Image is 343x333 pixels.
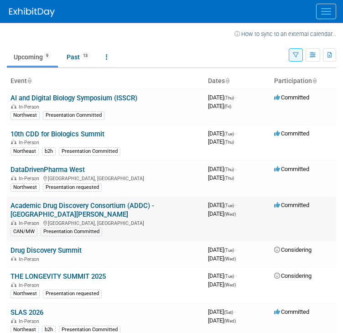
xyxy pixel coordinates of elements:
[235,202,237,208] span: -
[59,147,120,156] div: Presentation Committed
[235,272,237,279] span: -
[224,274,234,279] span: (Tue)
[224,318,236,323] span: (Wed)
[224,131,234,136] span: (Tue)
[19,256,42,262] span: In-Person
[235,246,237,253] span: -
[10,166,85,174] a: DataDrivenPharma West
[43,111,104,120] div: Presentation Committed
[224,167,234,172] span: (Thu)
[19,220,42,226] span: In-Person
[9,8,55,17] img: ExhibitDay
[234,308,236,315] span: -
[43,290,102,298] div: Presentation requested
[11,220,16,225] img: In-Person Event
[10,111,40,120] div: Northwest
[312,77,317,84] a: Sort by Participation Type
[224,203,234,208] span: (Tue)
[235,166,237,172] span: -
[11,318,16,323] img: In-Person Event
[208,308,236,315] span: [DATE]
[11,256,16,261] img: In-Person Event
[208,138,234,145] span: [DATE]
[224,104,231,109] span: (Fri)
[10,290,40,298] div: Northwest
[224,248,234,253] span: (Tue)
[27,77,31,84] a: Sort by Event Name
[224,256,236,261] span: (Wed)
[208,130,237,137] span: [DATE]
[274,308,309,315] span: Committed
[274,272,312,279] span: Considering
[235,130,237,137] span: -
[10,130,104,138] a: 10th CDD for Biologics Summit
[10,94,137,102] a: AI and Digital Biology Symposium (ISSCR)
[224,212,236,217] span: (Wed)
[43,52,51,59] span: 9
[43,183,102,192] div: Presentation requested
[10,202,154,219] a: Academic Drug Discovery Consortium (ADDC) - [GEOGRAPHIC_DATA][PERSON_NAME]
[208,174,234,181] span: [DATE]
[208,272,237,279] span: [DATE]
[208,317,236,324] span: [DATE]
[274,130,309,137] span: Committed
[204,73,270,89] th: Dates
[10,219,201,226] div: [GEOGRAPHIC_DATA], [GEOGRAPHIC_DATA]
[41,228,102,236] div: Presentation Committed
[19,282,42,288] span: In-Person
[270,73,336,89] th: Participation
[224,282,236,287] span: (Wed)
[208,166,237,172] span: [DATE]
[208,210,236,217] span: [DATE]
[42,147,56,156] div: b2h
[10,246,82,255] a: Drug Discovery Summit
[10,272,106,281] a: THE LONGEVITY SUMMIT 2025
[11,176,16,180] img: In-Person Event
[11,140,16,144] img: In-Person Event
[208,246,237,253] span: [DATE]
[274,166,309,172] span: Committed
[10,183,40,192] div: Northwest
[19,176,42,182] span: In-Person
[274,246,312,253] span: Considering
[274,202,309,208] span: Committed
[235,94,237,101] span: -
[10,174,201,182] div: [GEOGRAPHIC_DATA], [GEOGRAPHIC_DATA]
[234,31,336,37] a: How to sync to an external calendar...
[19,104,42,110] span: In-Person
[224,140,234,145] span: (Thu)
[10,228,37,236] div: CAN/MW
[19,318,42,324] span: In-Person
[60,48,97,66] a: Past13
[19,140,42,146] span: In-Person
[208,255,236,262] span: [DATE]
[10,308,43,317] a: SLAS 2026
[11,104,16,109] img: In-Person Event
[224,310,233,315] span: (Sat)
[11,282,16,287] img: In-Person Event
[224,176,234,181] span: (Thu)
[7,48,58,66] a: Upcoming9
[208,94,237,101] span: [DATE]
[208,281,236,288] span: [DATE]
[80,52,90,59] span: 13
[208,103,231,109] span: [DATE]
[224,95,234,100] span: (Thu)
[7,73,204,89] th: Event
[316,4,336,19] button: Menu
[225,77,229,84] a: Sort by Start Date
[274,94,309,101] span: Committed
[208,202,237,208] span: [DATE]
[10,147,39,156] div: Northeast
